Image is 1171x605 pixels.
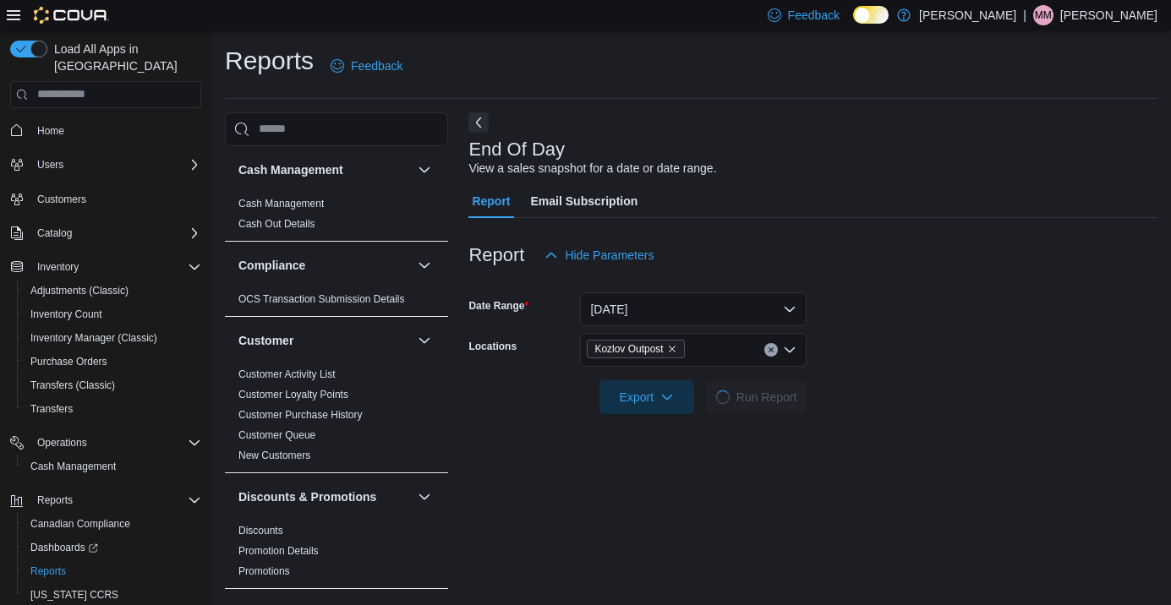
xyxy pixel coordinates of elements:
[238,544,319,558] span: Promotion Details
[225,289,448,316] div: Compliance
[30,490,201,510] span: Reports
[919,5,1016,25] p: [PERSON_NAME]
[30,331,157,345] span: Inventory Manager (Classic)
[17,512,208,536] button: Canadian Compliance
[610,380,684,414] span: Export
[238,197,324,210] span: Cash Management
[30,257,201,277] span: Inventory
[3,118,208,143] button: Home
[17,536,208,559] a: Dashboards
[24,375,122,395] a: Transfers (Classic)
[24,456,123,477] a: Cash Management
[238,368,336,381] span: Customer Activity List
[24,514,201,534] span: Canadian Compliance
[238,449,310,462] span: New Customers
[30,460,116,473] span: Cash Management
[468,299,528,313] label: Date Range
[531,184,638,218] span: Email Subscription
[1060,5,1157,25] p: [PERSON_NAME]
[30,433,201,453] span: Operations
[580,292,807,326] button: [DATE]
[468,245,524,265] h3: Report
[238,488,411,505] button: Discounts & Promotions
[17,559,208,583] button: Reports
[238,292,405,306] span: OCS Transaction Submission Details
[30,541,98,554] span: Dashboards
[37,124,64,138] span: Home
[468,340,517,353] label: Locations
[736,389,797,406] span: Run Report
[24,537,201,558] span: Dashboards
[30,223,201,243] span: Catalog
[24,561,73,581] a: Reports
[715,390,731,406] span: Loading
[24,328,164,348] a: Inventory Manager (Classic)
[3,153,208,177] button: Users
[225,364,448,472] div: Customer
[414,255,435,275] button: Compliance
[24,352,201,372] span: Purchase Orders
[30,257,85,277] button: Inventory
[238,388,348,401] span: Customer Loyalty Points
[414,487,435,507] button: Discounts & Promotions
[853,6,889,24] input: Dark Mode
[238,409,363,421] a: Customer Purchase History
[30,402,73,416] span: Transfers
[238,525,283,537] a: Discounts
[238,218,315,230] a: Cash Out Details
[17,455,208,478] button: Cash Management
[24,281,135,301] a: Adjustments (Classic)
[238,565,290,577] a: Promotions
[24,304,109,324] a: Inventory Count
[17,326,208,350] button: Inventory Manager (Classic)
[24,328,201,348] span: Inventory Manager (Classic)
[468,160,716,177] div: View a sales snapshot for a date or date range.
[238,161,411,178] button: Cash Management
[30,433,94,453] button: Operations
[788,7,840,24] span: Feedback
[24,352,114,372] a: Purchase Orders
[17,350,208,373] button: Purchase Orders
[37,226,72,240] span: Catalog
[24,375,201,395] span: Transfers (Classic)
[853,24,854,25] span: Dark Mode
[17,279,208,302] button: Adjustments (Classic)
[238,524,283,537] span: Discounts
[37,158,63,172] span: Users
[30,355,107,368] span: Purchase Orders
[34,7,109,24] img: Cova
[594,341,663,357] span: Kozlov Outpost
[238,198,324,210] a: Cash Management
[783,343,796,357] button: Open list of options
[238,257,305,274] h3: Compliance
[3,255,208,279] button: Inventory
[238,488,376,505] h3: Discounts & Promotions
[24,456,201,477] span: Cash Management
[538,238,660,272] button: Hide Parameters
[24,281,201,301] span: Adjustments (Classic)
[414,330,435,351] button: Customer
[764,343,778,357] button: Clear input
[238,217,315,231] span: Cash Out Details
[1023,5,1026,25] p: |
[1035,5,1052,25] span: MM
[565,247,654,264] span: Hide Parameters
[24,514,137,534] a: Canadian Compliance
[599,380,694,414] button: Export
[30,517,130,531] span: Canadian Compliance
[238,450,310,461] a: New Customers
[30,155,201,175] span: Users
[706,380,807,414] button: LoadingRun Report
[238,545,319,557] a: Promotion Details
[3,221,208,245] button: Catalog
[30,223,79,243] button: Catalog
[238,389,348,401] a: Customer Loyalty Points
[47,41,201,74] span: Load All Apps in [GEOGRAPHIC_DATA]
[30,490,79,510] button: Reports
[30,588,118,602] span: [US_STATE] CCRS
[351,57,402,74] span: Feedback
[225,521,448,588] div: Discounts & Promotions
[30,155,70,175] button: Users
[37,193,86,206] span: Customers
[24,585,125,605] a: [US_STATE] CCRS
